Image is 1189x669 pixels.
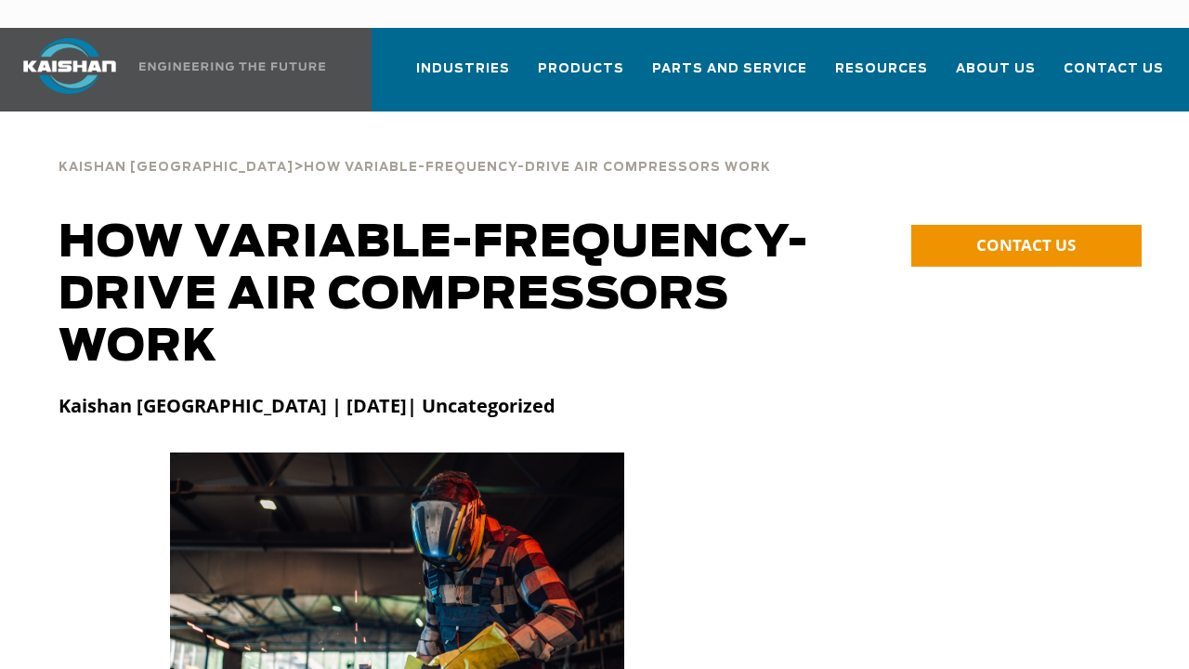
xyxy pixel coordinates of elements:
[304,158,771,175] a: How Variable-Frequency-Drive Air Compressors Work
[416,59,510,80] span: Industries
[652,45,807,108] a: Parts and Service
[1064,45,1164,108] a: Contact Us
[59,393,555,418] strong: Kaishan [GEOGRAPHIC_DATA] | [DATE]| Uncategorized
[416,45,510,108] a: Industries
[59,158,294,175] a: Kaishan [GEOGRAPHIC_DATA]
[59,139,771,182] div: >
[956,45,1036,108] a: About Us
[59,162,294,174] span: Kaishan [GEOGRAPHIC_DATA]
[304,162,771,174] span: How Variable-Frequency-Drive Air Compressors Work
[538,59,624,80] span: Products
[538,45,624,108] a: Products
[652,59,807,80] span: Parts and Service
[956,59,1036,80] span: About Us
[1064,59,1164,80] span: Contact Us
[911,225,1142,267] a: CONTACT US
[59,217,856,374] h1: How Variable-Frequency-Drive Air Compressors Work
[976,234,1076,256] span: CONTACT US
[139,62,325,71] img: Engineering the future
[835,59,928,80] span: Resources
[835,45,928,108] a: Resources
